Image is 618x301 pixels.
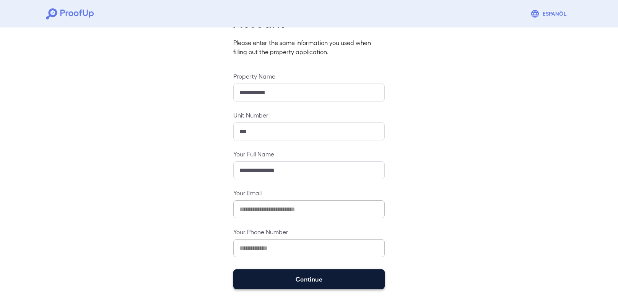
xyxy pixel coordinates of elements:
[233,227,385,236] label: Your Phone Number
[233,72,385,80] label: Property Name
[233,38,385,56] p: Please enter the same information you used when filling out the property application.
[233,150,385,158] label: Your Full Name
[527,6,572,21] button: Espanõl
[233,111,385,119] label: Unit Number
[233,188,385,197] label: Your Email
[233,269,385,289] button: Continue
